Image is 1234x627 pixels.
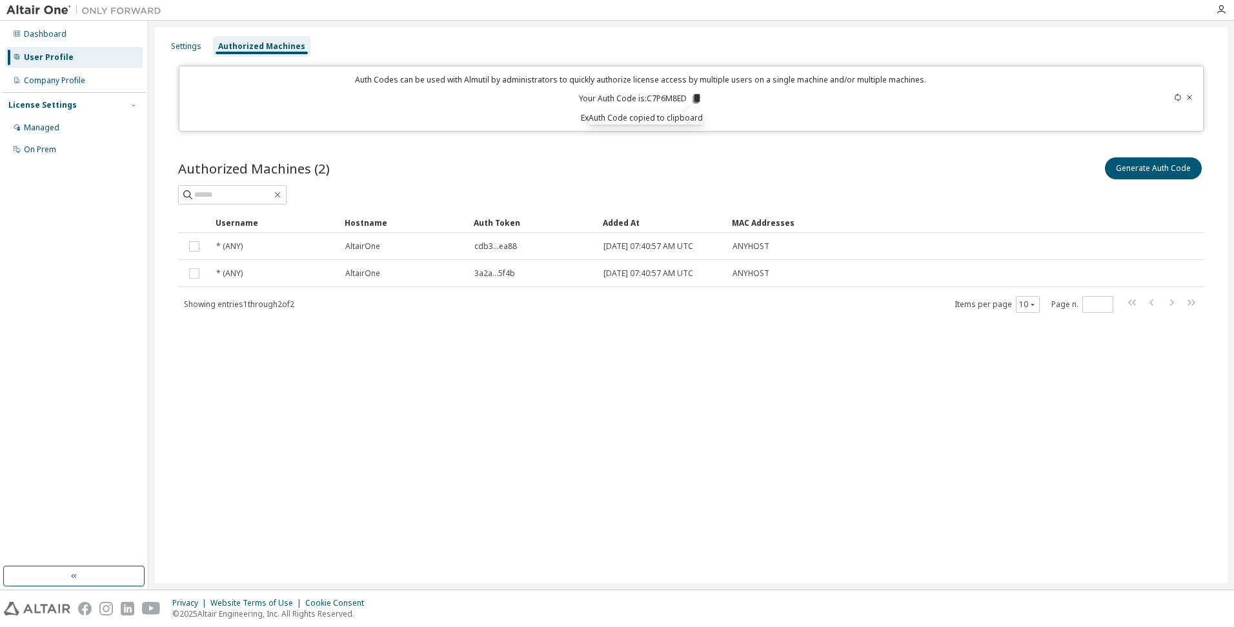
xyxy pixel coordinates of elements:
[589,112,703,124] div: Auth Code copied to clipboard
[733,268,769,279] span: ANYHOST
[216,268,243,279] span: * (ANY)
[6,4,168,17] img: Altair One
[142,602,161,615] img: youtube.svg
[1051,296,1113,313] span: Page n.
[1105,157,1202,179] button: Generate Auth Code
[24,75,85,86] div: Company Profile
[172,598,210,608] div: Privacy
[4,602,70,615] img: altair_logo.svg
[579,93,702,104] p: Your Auth Code is: C7P6M8ED
[345,212,463,233] div: Hostname
[24,123,59,133] div: Managed
[345,241,380,252] span: AltairOne
[603,212,722,233] div: Added At
[187,74,1095,85] p: Auth Codes can be used with Almutil by administrators to quickly authorize license access by mult...
[216,212,334,233] div: Username
[121,602,134,615] img: linkedin.svg
[178,159,330,177] span: Authorized Machines (2)
[474,268,515,279] span: 3a2a...5f4b
[218,41,305,52] div: Authorized Machines
[99,602,113,615] img: instagram.svg
[187,112,1095,123] p: Expires in 12 minutes, 23 seconds
[184,299,294,310] span: Showing entries 1 through 2 of 2
[8,100,77,110] div: License Settings
[603,268,693,279] span: [DATE] 07:40:57 AM UTC
[24,144,56,155] div: On Prem
[172,608,372,619] p: © 2025 Altair Engineering, Inc. All Rights Reserved.
[345,268,380,279] span: AltairOne
[603,241,693,252] span: [DATE] 07:40:57 AM UTC
[305,598,372,608] div: Cookie Consent
[732,212,1073,233] div: MAC Addresses
[474,212,592,233] div: Auth Token
[474,241,517,252] span: cdb3...ea88
[733,241,769,252] span: ANYHOST
[216,241,243,252] span: * (ANY)
[955,296,1040,313] span: Items per page
[171,41,201,52] div: Settings
[78,602,92,615] img: facebook.svg
[1019,299,1037,310] button: 10
[24,52,74,63] div: User Profile
[210,598,305,608] div: Website Terms of Use
[24,29,66,39] div: Dashboard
